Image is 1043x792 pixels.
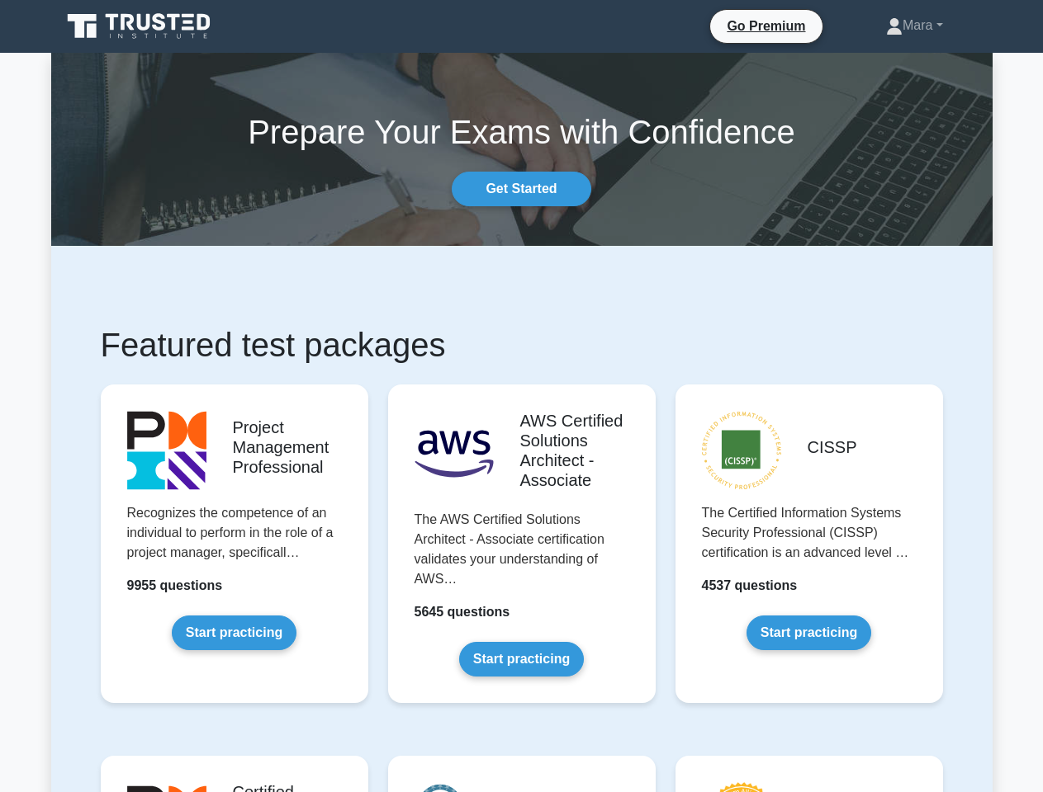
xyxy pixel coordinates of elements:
[459,642,584,676] a: Start practicing
[717,16,815,36] a: Go Premium
[51,112,993,152] h1: Prepare Your Exams with Confidence
[452,172,590,206] a: Get Started
[172,615,296,650] a: Start practicing
[846,9,983,42] a: Mara
[747,615,871,650] a: Start practicing
[101,325,943,365] h1: Featured test packages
